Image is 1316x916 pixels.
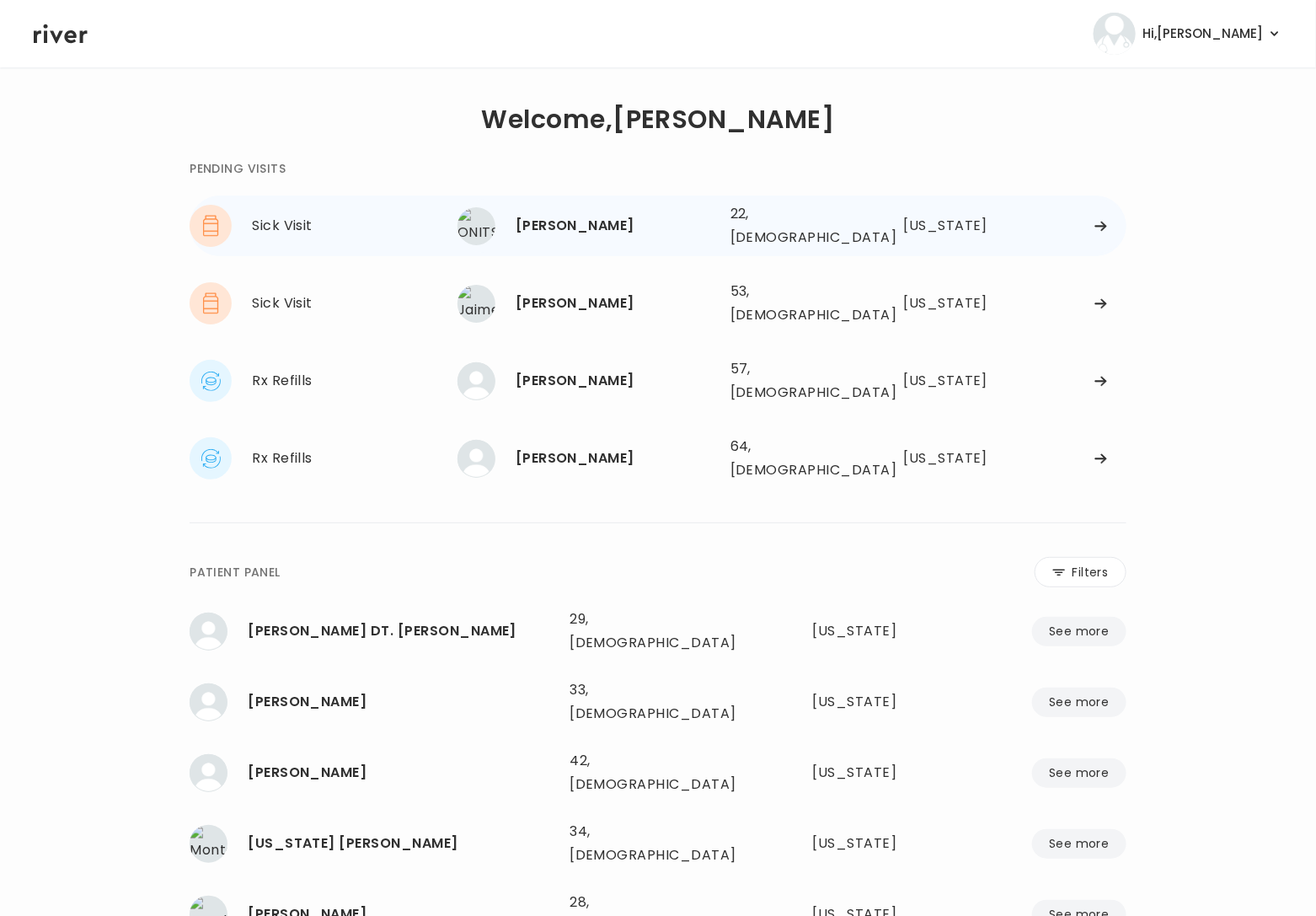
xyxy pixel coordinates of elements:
button: See more [1032,829,1126,859]
div: Arizona [813,832,937,855]
img: Zachary DeCecchis [190,683,227,721]
div: Colorado [813,619,937,643]
div: 42, [DEMOGRAPHIC_DATA] [570,749,746,796]
div: PENDING VISITS [190,158,286,179]
button: See more [1032,688,1126,717]
div: 33, [DEMOGRAPHIC_DATA] [570,678,746,726]
div: Jaime Trujillo [516,292,717,315]
div: Washington [904,369,990,393]
img: CHRISTINE BALCHARAN [457,362,495,400]
button: Filters [1035,557,1126,587]
img: MELISSA DILEN TREVIZO GOMEZ [190,613,227,651]
div: 34, [DEMOGRAPHIC_DATA] [570,820,746,867]
div: Sick Visit [252,214,457,238]
img: ONITSHA HICKS [457,207,495,245]
div: Arizona [904,292,990,315]
div: 57, [DEMOGRAPHIC_DATA] [730,357,853,404]
img: Jennifer Orth [190,754,227,792]
div: Jennifer Orth [248,761,556,785]
div: Montana Horner [248,832,556,855]
div: Zachary DeCecchis [248,690,556,714]
div: Minnesota [813,761,937,785]
div: Mississippi [904,214,990,238]
div: PATIENT PANEL [190,562,280,582]
div: 53, [DEMOGRAPHIC_DATA] [730,280,853,327]
img: user avatar [1094,13,1136,55]
img: Montana Horner [190,825,227,863]
div: Sick Visit [252,292,457,315]
div: Rx Refills [252,447,457,470]
button: user avatarHi,[PERSON_NAME] [1094,13,1282,55]
button: See more [1032,617,1126,646]
img: Jaime Trujillo [457,285,495,323]
div: CHRISTINE BALCHARAN [516,369,717,393]
div: ONITSHA HICKS [516,214,717,238]
div: 22, [DEMOGRAPHIC_DATA] [730,202,853,249]
div: MELISSA DILEN TREVIZO GOMEZ [248,619,556,643]
button: See more [1032,758,1126,788]
div: Tena Biggerstaff [516,447,717,470]
div: Oregon [813,690,937,714]
div: 29, [DEMOGRAPHIC_DATA] [570,608,746,655]
div: 64, [DEMOGRAPHIC_DATA] [730,435,853,482]
h1: Welcome, [PERSON_NAME] [481,108,834,131]
div: South Carolina [904,447,990,470]
img: Tena Biggerstaff [457,440,495,478]
span: Hi, [PERSON_NAME] [1142,22,1263,46]
div: Rx Refills [252,369,457,393]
